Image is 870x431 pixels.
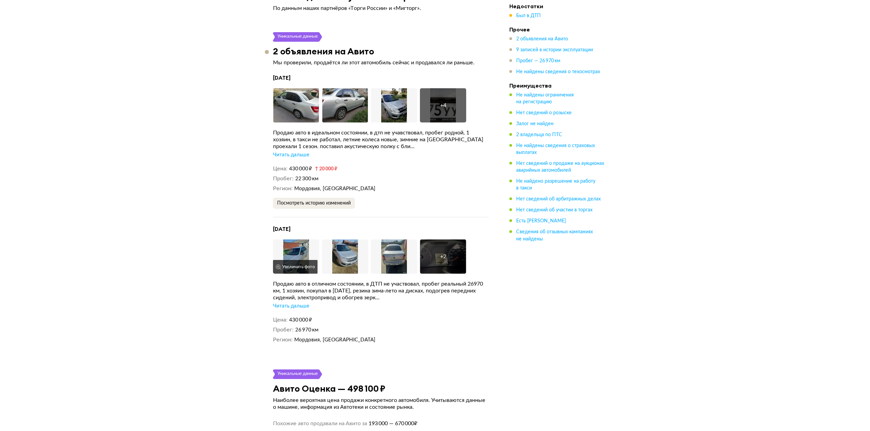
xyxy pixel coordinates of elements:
dt: Цена [273,316,287,324]
span: 193 000 — 670 000 ₽ [367,420,417,427]
h4: Преимущества [509,82,605,89]
span: 22 300 км [295,176,319,181]
button: Увеличить фото [273,260,318,274]
h4: [DATE] [273,225,489,233]
div: Продаю авто в идеальном состоянии, в дтп не учавствовал, пробег родной, 1 хозяин, в такси не рабо... [273,129,489,150]
span: Сведения об отзывных кампаниях не найдены [516,230,593,241]
span: 26 970 км [295,327,319,332]
span: Нет сведений о розыске [516,110,572,115]
span: Не найдены сведения о страховых выплатах [516,143,595,155]
dt: Пробег [273,326,294,334]
span: Нет сведений об участии в торгах [516,208,593,212]
span: Посмотреть историю изменений [277,201,351,206]
div: Уникальные данные [277,32,318,42]
img: Car Photo [322,239,368,274]
h3: 2 объявления на Авито [273,46,374,56]
div: + 4 [440,102,446,109]
h4: [DATE] [273,74,489,81]
div: + 2 [440,253,446,260]
h4: Недостатки [509,3,605,10]
span: Мордовия, [GEOGRAPHIC_DATA] [294,186,375,191]
div: Уникальные данные [277,369,318,379]
span: Пробег — 26 970 км [516,58,560,63]
span: Не найдены ограничения на регистрацию [516,93,574,104]
span: 2 объявления на Авито [516,37,568,41]
img: Car Photo [273,88,319,122]
span: Нет сведений о продаже на аукционах аварийных автомобилей [516,161,604,173]
div: Продаю авто в отличном состоянии, в ДТП не участвовал, пробег реальный 26970 км, 1 хозяин, покупа... [273,280,489,301]
dt: Пробег [273,175,294,182]
span: 2 владельца по ПТС [516,132,562,137]
span: 9 записей в истории эксплуатации [516,48,593,52]
button: Посмотреть историю изменений [273,198,355,209]
div: Читать дальше [273,152,309,158]
p: Наиболее вероятная цена продажи конкретного автомобиля. Учитываются данные о машине, информация и... [273,397,489,410]
span: Мордовия, [GEOGRAPHIC_DATA] [294,337,375,342]
span: 430 000 ₽ [289,166,312,171]
h4: Прочее [509,26,605,33]
span: Есть [PERSON_NAME] [516,219,566,223]
h3: Авито Оценка — 498 100 ₽ [273,383,385,394]
img: Car Photo [273,239,319,274]
dt: Регион [273,336,293,343]
img: Car Photo [371,239,417,274]
dt: Цена [273,165,287,172]
img: Car Photo [371,88,417,122]
span: Нет сведений об арбитражных делах [516,197,601,201]
span: Не найдено разрешение на работу в такси [516,179,595,191]
small: 20 000 ₽ [315,167,337,171]
span: Был в ДТП [516,13,541,18]
img: Car Photo [322,88,368,122]
p: Мы проверили, продаётся ли этот автомобиль сейчас и продавался ли раньше. [273,59,489,66]
span: Залог не найден [516,121,554,126]
span: Похожие авто продавали на Авито за [273,420,367,427]
div: Читать дальше [273,303,309,310]
p: По данным наших партнёров «Торги России» и «Мигторг». [273,5,489,12]
dt: Регион [273,185,293,192]
span: 430 000 ₽ [289,317,312,323]
span: Не найдены сведения о техосмотрах [516,69,600,74]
